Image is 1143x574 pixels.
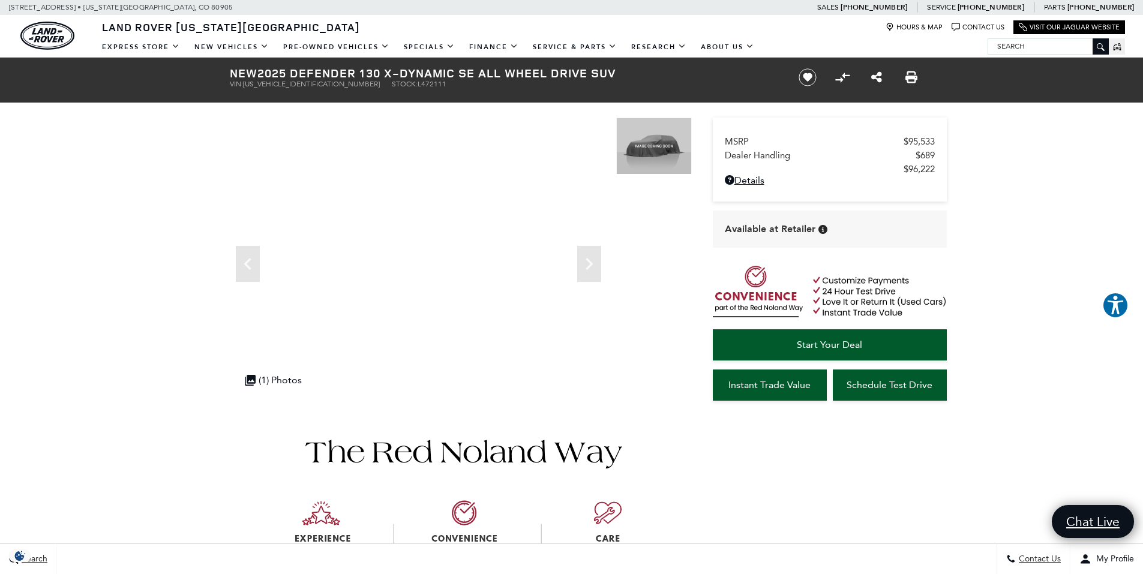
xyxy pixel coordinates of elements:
span: Stock: [392,80,418,88]
span: $95,533 [904,136,935,147]
span: Schedule Test Drive [847,379,932,390]
button: Compare Vehicle [833,68,851,86]
a: Contact Us [952,23,1004,32]
span: Parts [1044,3,1066,11]
span: Available at Retailer [725,223,815,236]
button: Save vehicle [794,68,821,87]
span: Start Your Deal [797,339,862,350]
a: Start Your Deal [713,329,947,360]
div: (1) Photos [239,368,308,392]
a: New Vehicles [187,37,276,58]
a: [PHONE_NUMBER] [1067,2,1134,12]
a: [PHONE_NUMBER] [841,2,907,12]
input: Search [988,39,1108,53]
h1: 2025 Defender 130 X-Dynamic SE All Wheel Drive SUV [230,67,779,80]
a: Service & Parts [526,37,624,58]
a: Land Rover [US_STATE][GEOGRAPHIC_DATA] [95,20,367,34]
a: EXPRESS STORE [95,37,187,58]
span: VIN: [230,80,243,88]
a: Pre-Owned Vehicles [276,37,397,58]
img: New 2025 Pangea Green LAND ROVER X-Dynamic SE image 1 [616,118,692,175]
strong: New [230,65,257,81]
a: land-rover [20,22,74,50]
a: [STREET_ADDRESS] • [US_STATE][GEOGRAPHIC_DATA], CO 80905 [9,3,233,11]
span: $689 [916,150,935,161]
div: Vehicle is in stock and ready for immediate delivery. Due to demand, availability is subject to c... [818,225,827,234]
a: Finance [462,37,526,58]
a: Chat Live [1052,505,1134,538]
a: Research [624,37,694,58]
a: Instant Trade Value [713,369,827,401]
span: Service [927,3,955,11]
button: Open user profile menu [1070,544,1143,574]
span: MSRP [725,136,904,147]
a: MSRP $95,533 [725,136,935,147]
span: Instant Trade Value [728,379,811,390]
span: Dealer Handling [725,150,916,161]
iframe: Interactive Walkaround/Photo gallery of the vehicle/product [230,118,607,401]
a: Hours & Map [886,23,943,32]
span: Chat Live [1060,513,1126,530]
a: Share this New 2025 Defender 130 X-Dynamic SE All Wheel Drive SUV [871,70,882,85]
span: Land Rover [US_STATE][GEOGRAPHIC_DATA] [102,20,360,34]
span: L472111 [418,80,446,88]
a: Schedule Test Drive [833,369,947,401]
span: Contact Us [1016,554,1061,564]
a: Details [725,175,935,186]
span: $96,222 [904,164,935,175]
aside: Accessibility Help Desk [1102,292,1129,321]
a: [PHONE_NUMBER] [958,2,1024,12]
a: Specials [397,37,462,58]
img: Opt-Out Icon [6,549,34,562]
span: [US_VEHICLE_IDENTIFICATION_NUMBER] [243,80,380,88]
a: Print this New 2025 Defender 130 X-Dynamic SE All Wheel Drive SUV [905,70,917,85]
nav: Main Navigation [95,37,761,58]
button: Explore your accessibility options [1102,292,1129,318]
a: $96,222 [725,164,935,175]
section: Click to Open Cookie Consent Modal [6,549,34,562]
a: Dealer Handling $689 [725,150,935,161]
a: Visit Our Jaguar Website [1019,23,1120,32]
img: Land Rover [20,22,74,50]
a: About Us [694,37,761,58]
span: Sales [817,3,839,11]
span: My Profile [1091,554,1134,564]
